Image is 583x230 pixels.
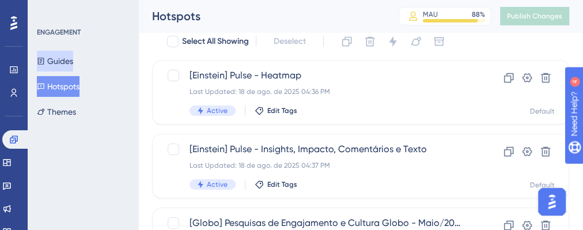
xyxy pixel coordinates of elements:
span: Need Help? [27,3,72,17]
button: Themes [37,101,76,122]
span: Select All Showing [182,35,249,48]
div: MAU [423,10,438,19]
button: Guides [37,51,73,71]
div: ENGAGEMENT [37,28,81,37]
button: Edit Tags [255,180,297,189]
span: Deselect [274,35,306,48]
span: [Einstein] Pulse - Heatmap [190,69,440,82]
span: [Globo] Pesquisas de Engajamento e Cultura Globo - Maio/2025 [190,216,463,230]
span: [Einstein] Pulse - Insights, Impacto, Comentários e Texto [190,142,440,156]
button: Edit Tags [255,106,297,115]
div: Default [530,180,555,190]
button: Deselect [263,31,316,52]
button: Publish Changes [500,7,569,25]
span: Active [207,180,228,189]
span: Edit Tags [267,180,297,189]
button: Hotspots [37,76,79,97]
div: 88 % [472,10,485,19]
span: Edit Tags [267,106,297,115]
div: 4 [80,6,84,15]
div: Last Updated: 18 de ago. de 2025 04:37 PM [190,161,440,170]
span: Publish Changes [507,12,562,21]
iframe: UserGuiding AI Assistant Launcher [535,184,569,219]
span: Active [207,106,228,115]
div: Last Updated: 18 de ago. de 2025 04:36 PM [190,87,440,96]
div: Default [530,107,555,116]
div: Hotspots [152,8,370,24]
